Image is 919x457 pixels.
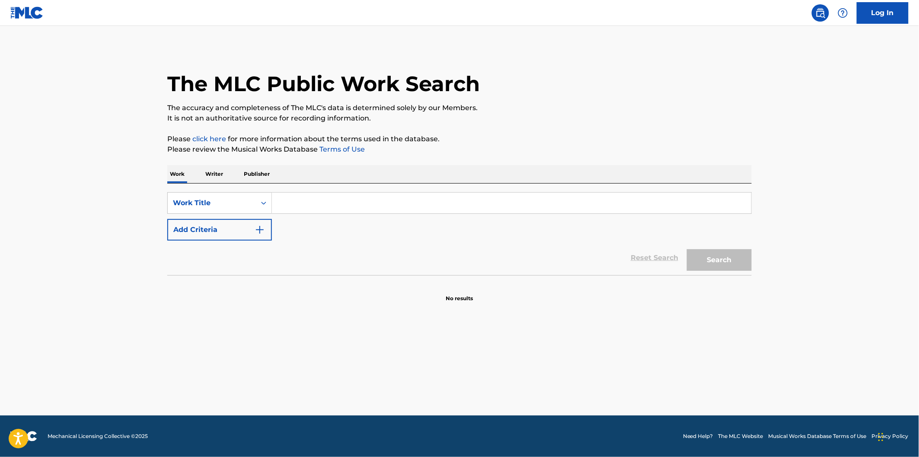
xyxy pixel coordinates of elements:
img: MLC Logo [10,6,44,19]
a: click here [192,135,226,143]
div: Work Title [173,198,251,208]
a: Public Search [812,4,829,22]
img: 9d2ae6d4665cec9f34b9.svg [255,225,265,235]
h1: The MLC Public Work Search [167,71,480,97]
div: Help [834,4,852,22]
img: help [838,8,848,18]
a: Terms of Use [318,145,365,153]
img: logo [10,431,37,441]
p: No results [446,284,473,302]
p: Writer [203,165,226,183]
a: Privacy Policy [872,432,909,440]
p: Please for more information about the terms used in the database. [167,134,752,144]
button: Add Criteria [167,219,272,241]
p: The accuracy and completeness of The MLC's data is determined solely by our Members. [167,103,752,113]
a: Musical Works Database Terms of Use [769,432,867,440]
a: Need Help? [683,432,713,440]
a: The MLC Website [718,432,763,440]
iframe: Chat Widget [876,416,919,457]
form: Search Form [167,192,752,275]
img: search [815,8,826,18]
span: Mechanical Licensing Collective © 2025 [48,432,148,440]
div: Drag [878,424,884,450]
a: Log In [857,2,909,24]
p: Work [167,165,187,183]
p: Publisher [241,165,272,183]
p: Please review the Musical Works Database [167,144,752,155]
p: It is not an authoritative source for recording information. [167,113,752,124]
